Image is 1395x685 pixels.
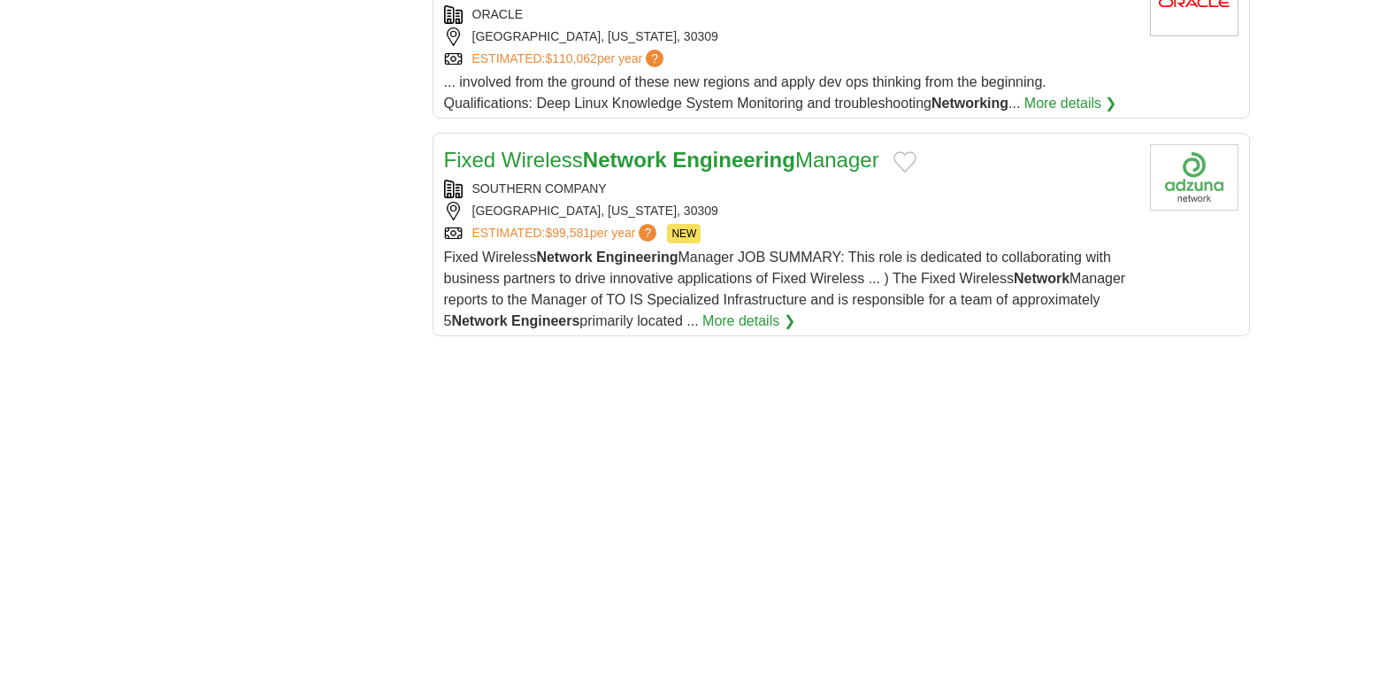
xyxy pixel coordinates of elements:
span: ? [646,50,663,67]
a: More details ❯ [702,311,795,332]
strong: Network [1014,271,1069,286]
span: ... involved from the ground of these new regions and apply dev ops thinking from the beginning. ... [444,74,1046,111]
a: More details ❯ [1024,93,1117,114]
a: ESTIMATED:$110,062per year? [472,50,668,68]
strong: Engineering [672,148,795,172]
strong: Engineering [596,250,678,265]
div: [GEOGRAPHIC_DATA], [US_STATE], 30309 [444,27,1136,46]
img: Company logo [1150,144,1238,211]
strong: Network [536,250,592,265]
span: ? [639,224,656,242]
a: Fixed WirelessNetwork EngineeringManager [444,148,879,172]
span: Fixed Wireless Manager JOB SUMMARY: This role is dedicated to collaborating with business partner... [444,250,1126,328]
div: [GEOGRAPHIC_DATA], [US_STATE], 30309 [444,202,1136,220]
a: ORACLE [472,7,524,21]
button: Add to favorite jobs [893,151,916,173]
strong: Networking [931,96,1008,111]
a: ESTIMATED:$99,581per year? [472,224,661,243]
span: $110,062 [545,51,596,65]
strong: Engineers [511,313,579,328]
div: SOUTHERN COMPANY [444,180,1136,198]
span: NEW [667,224,701,243]
strong: Network [583,148,667,172]
span: $99,581 [545,226,590,240]
strong: Network [451,313,507,328]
